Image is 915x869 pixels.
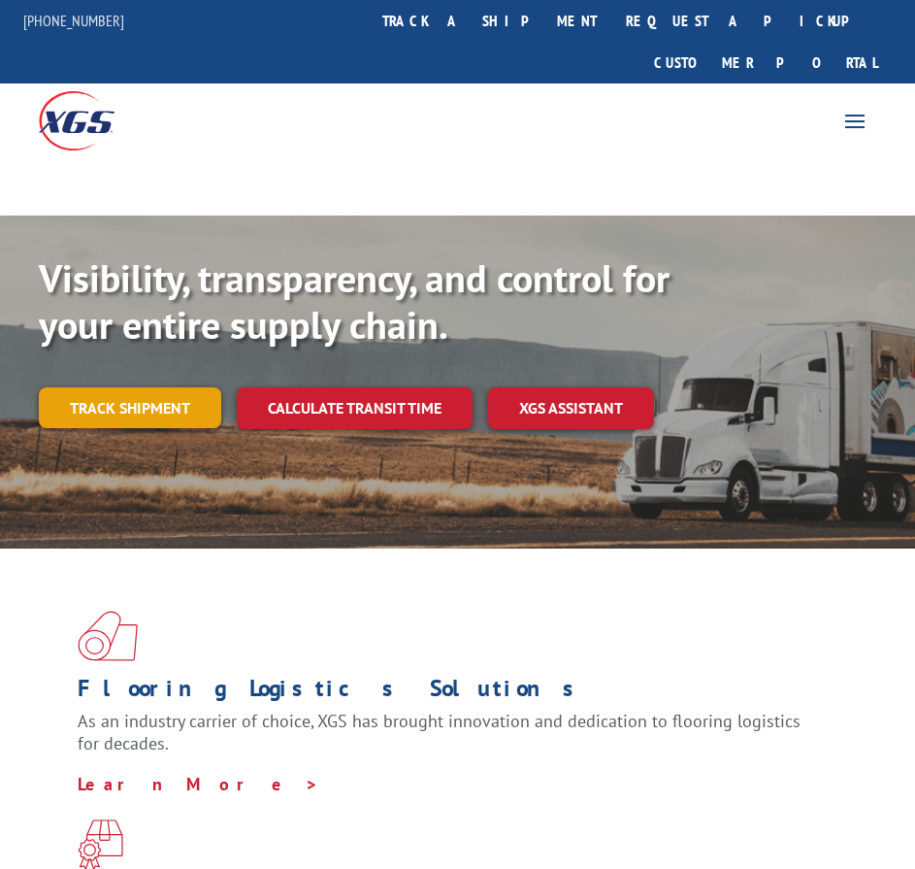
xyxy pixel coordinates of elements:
[39,387,221,428] a: Track shipment
[78,710,801,755] span: As an industry carrier of choice, XGS has brought innovation and dedication to flooring logistics...
[237,387,473,429] a: Calculate transit time
[78,677,823,710] h1: Flooring Logistics Solutions
[78,611,138,661] img: xgs-icon-total-supply-chain-intelligence-red
[78,773,319,795] a: Learn More >
[488,387,654,429] a: XGS ASSISTANT
[639,42,892,84] a: Customer Portal
[23,11,124,30] a: [PHONE_NUMBER]
[39,252,670,350] b: Visibility, transparency, and control for your entire supply chain.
